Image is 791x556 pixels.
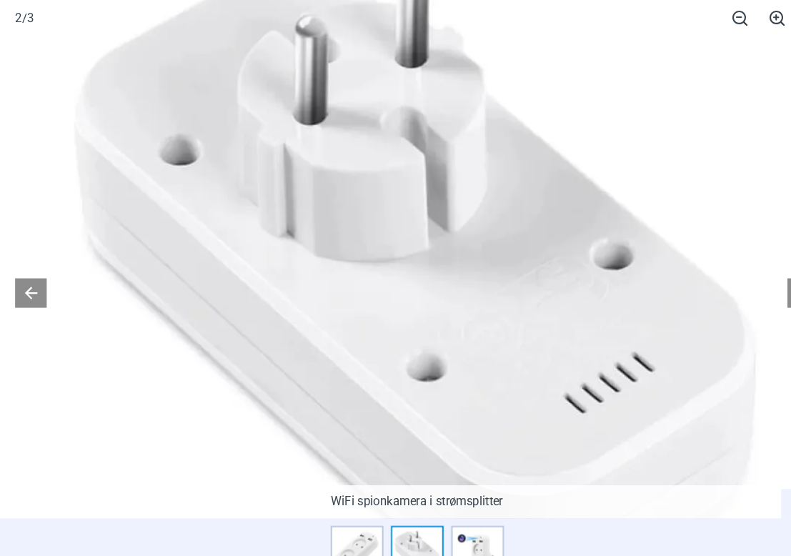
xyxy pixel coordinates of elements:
span: 3 [26,10,32,24]
span: 2 [14,10,21,24]
img: spionkamera-med-wifi-i-stopsel-80x80.webp [314,499,364,549]
img: spionkamera-skjult-i-stopsel-80x80.webp [428,499,478,549]
img: wifi-spionkamera-i-stopsel-80x80w.webp [371,499,421,549]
